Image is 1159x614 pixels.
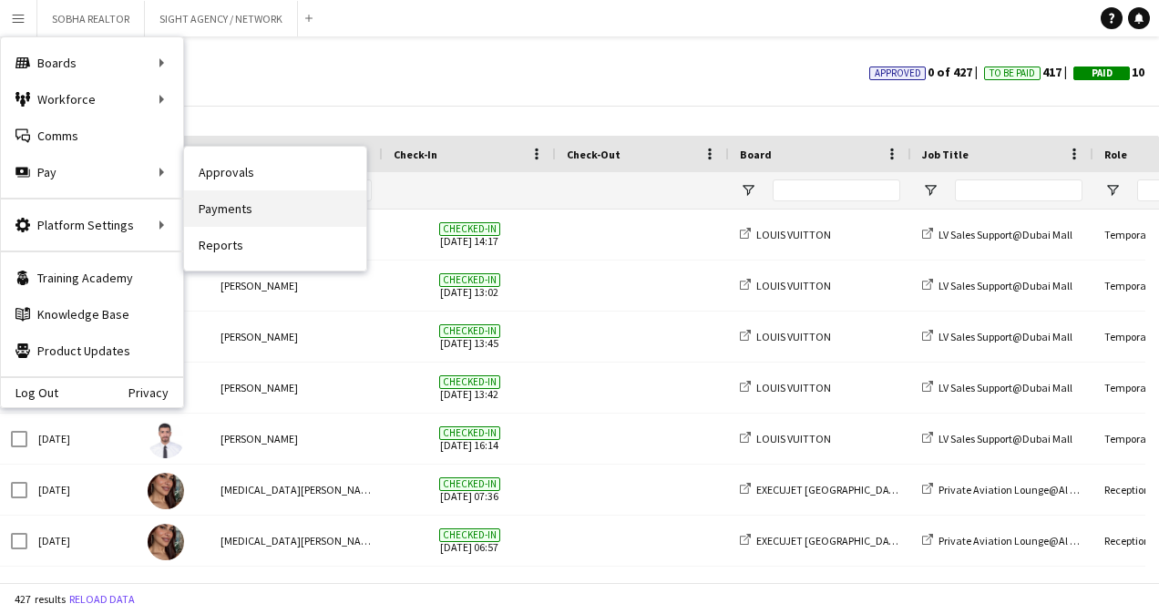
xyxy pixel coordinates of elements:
[27,516,137,566] div: [DATE]
[773,179,900,201] input: Board Filter Input
[1,45,183,81] div: Boards
[740,279,831,292] a: LOUIS VUITTON
[740,182,756,199] button: Open Filter Menu
[210,261,383,311] div: [PERSON_NAME]
[1,207,183,243] div: Platform Settings
[955,179,1082,201] input: Job Title Filter Input
[756,330,831,343] span: LOUIS VUITTON
[210,516,383,566] div: [MEDICAL_DATA][PERSON_NAME]
[922,182,938,199] button: Open Filter Menu
[210,414,383,464] div: [PERSON_NAME]
[210,465,383,515] div: [MEDICAL_DATA][PERSON_NAME]
[27,465,137,515] div: [DATE]
[1073,64,1144,80] span: 10
[394,148,437,161] span: Check-In
[128,385,183,400] a: Privacy
[394,465,545,515] span: [DATE] 07:36
[439,528,500,542] span: Checked-in
[27,414,137,464] div: [DATE]
[740,381,831,394] a: LOUIS VUITTON
[938,381,1072,394] span: LV Sales Support@Dubai Mall
[740,534,905,547] a: EXECUJET [GEOGRAPHIC_DATA]
[1,296,183,333] a: Knowledge Base
[439,426,500,440] span: Checked-in
[184,227,366,263] a: Reports
[439,375,500,389] span: Checked-in
[922,279,1072,292] a: LV Sales Support@Dubai Mall
[740,483,905,496] a: EXECUJET [GEOGRAPHIC_DATA]
[740,148,772,161] span: Board
[184,190,366,227] a: Payments
[1104,182,1121,199] button: Open Filter Menu
[938,279,1072,292] span: LV Sales Support@Dubai Mall
[756,228,831,241] span: LOUIS VUITTON
[439,273,500,287] span: Checked-in
[1092,67,1113,79] span: Paid
[1,154,183,190] div: Pay
[938,330,1072,343] span: LV Sales Support@Dubai Mall
[439,222,500,236] span: Checked-in
[756,432,831,445] span: LOUIS VUITTON
[938,228,1072,241] span: LV Sales Support@Dubai Mall
[756,381,831,394] span: LOUIS VUITTON
[1,260,183,296] a: Training Academy
[394,363,545,413] span: [DATE] 13:42
[184,154,366,190] a: Approvals
[922,330,1072,343] a: LV Sales Support@Dubai Mall
[756,483,905,496] span: EXECUJET [GEOGRAPHIC_DATA]
[1,385,58,400] a: Log Out
[756,534,905,547] span: EXECUJET [GEOGRAPHIC_DATA]
[756,279,831,292] span: LOUIS VUITTON
[439,324,500,338] span: Checked-in
[938,432,1072,445] span: LV Sales Support@Dubai Mall
[394,414,545,464] span: [DATE] 16:14
[148,473,184,509] img: Yasmin Mamdouh
[875,67,921,79] span: Approved
[210,363,383,413] div: [PERSON_NAME]
[439,477,500,491] span: Checked-in
[740,432,831,445] a: LOUIS VUITTON
[37,1,145,36] button: SOBHA REALTOR
[394,312,545,362] span: [DATE] 13:45
[210,312,383,362] div: [PERSON_NAME]
[922,432,1072,445] a: LV Sales Support@Dubai Mall
[394,261,545,311] span: [DATE] 13:02
[869,64,984,80] span: 0 of 427
[145,1,298,36] button: SIGHT AGENCY / NETWORK
[1,333,183,369] a: Product Updates
[148,524,184,560] img: Yasmin Mamdouh
[922,148,969,161] span: Job Title
[984,64,1073,80] span: 417
[1104,148,1127,161] span: Role
[394,210,545,260] span: [DATE] 14:17
[1,118,183,154] a: Comms
[922,381,1072,394] a: LV Sales Support@Dubai Mall
[990,67,1035,79] span: To Be Paid
[567,148,621,161] span: Check-Out
[922,228,1072,241] a: LV Sales Support@Dubai Mall
[66,589,138,609] button: Reload data
[394,516,545,566] span: [DATE] 06:57
[740,330,831,343] a: LOUIS VUITTON
[740,228,831,241] a: LOUIS VUITTON
[1,81,183,118] div: Workforce
[148,422,184,458] img: Youssef Attia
